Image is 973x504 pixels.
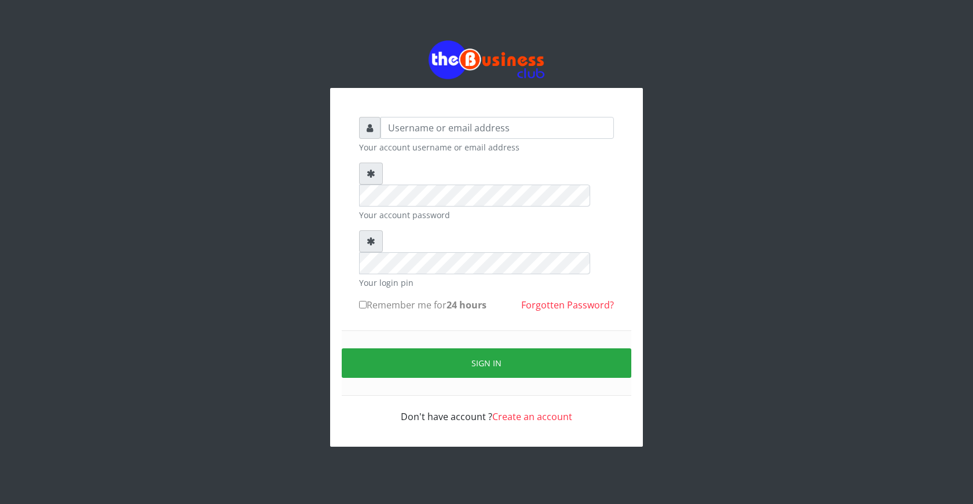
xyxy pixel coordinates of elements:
[359,277,614,289] small: Your login pin
[492,410,572,423] a: Create an account
[359,396,614,424] div: Don't have account ?
[359,141,614,153] small: Your account username or email address
[381,117,614,139] input: Username or email address
[521,299,614,311] a: Forgotten Password?
[342,348,631,378] button: Sign in
[447,299,487,311] b: 24 hours
[359,298,487,312] label: Remember me for
[359,301,367,308] input: Remember me for24 hours
[359,209,614,221] small: Your account password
